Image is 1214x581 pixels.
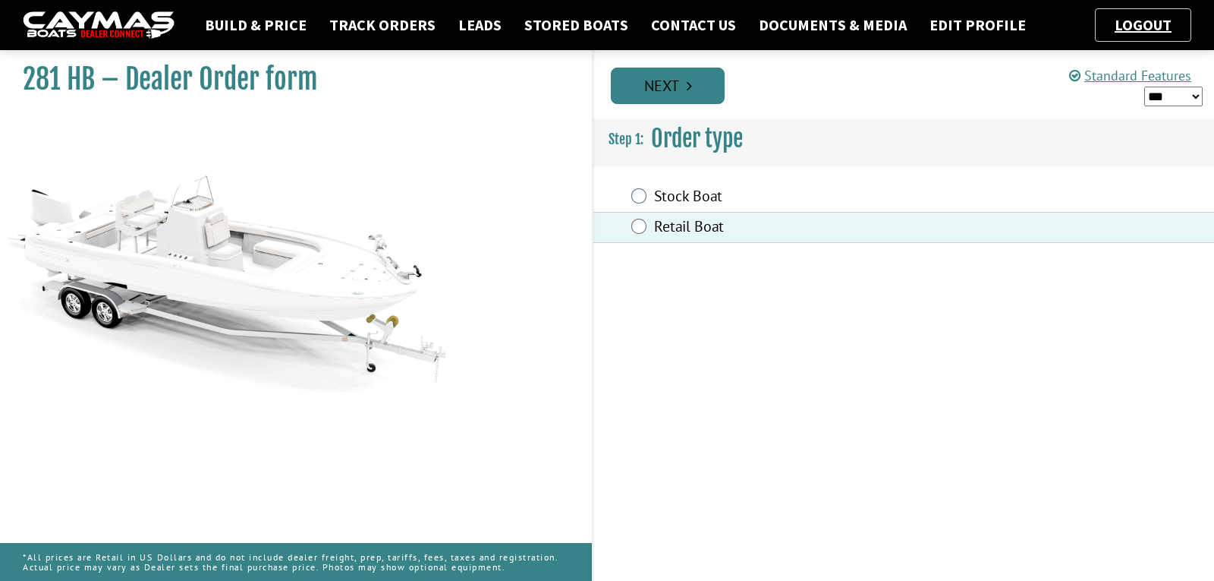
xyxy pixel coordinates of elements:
a: Track Orders [322,15,443,35]
img: caymas-dealer-connect-2ed40d3bc7270c1d8d7ffb4b79bf05adc795679939227970def78ec6f6c03838.gif [23,11,175,39]
a: Next [611,68,725,104]
a: Standard Features [1069,67,1191,84]
label: Stock Boat [654,187,990,209]
a: Stored Boats [517,15,636,35]
h3: Order type [593,111,1214,167]
a: Documents & Media [751,15,914,35]
ul: Pagination [607,65,1214,104]
a: Build & Price [197,15,314,35]
a: Edit Profile [922,15,1033,35]
label: Retail Boat [654,217,990,239]
a: Logout [1107,15,1179,34]
a: Contact Us [643,15,744,35]
a: Leads [451,15,509,35]
p: *All prices are Retail in US Dollars and do not include dealer freight, prep, tariffs, fees, taxe... [23,545,569,579]
h1: 281 HB – Dealer Order form [23,62,554,96]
